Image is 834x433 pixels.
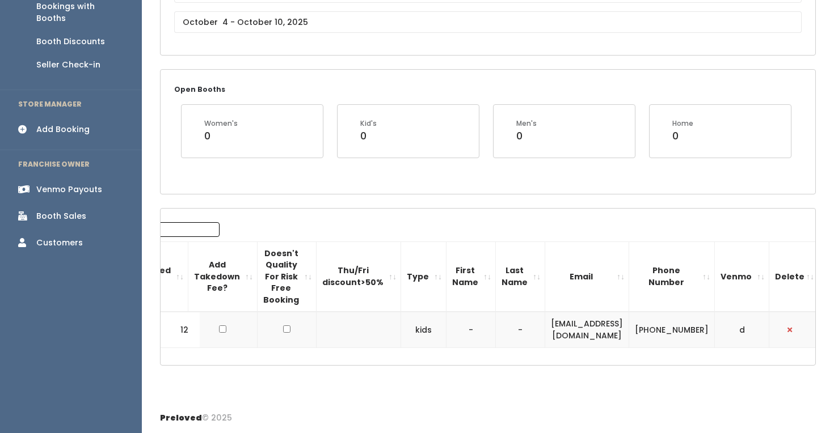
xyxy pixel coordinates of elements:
[447,312,496,347] td: -
[36,1,124,24] div: Bookings with Booths
[160,412,202,423] span: Preloved
[672,118,693,129] div: Home
[160,403,232,424] div: © 2025
[629,241,715,312] th: Phone Number: activate to sort column ascending
[36,237,83,249] div: Customers
[36,59,100,71] div: Seller Check-in
[188,241,258,312] th: Add Takedown Fee?: activate to sort column ascending
[161,312,200,347] td: 12
[715,312,769,347] td: d
[36,124,90,135] div: Add Booking
[174,84,225,94] small: Open Booths
[516,129,537,143] div: 0
[204,118,238,129] div: Women's
[36,184,102,196] div: Venmo Payouts
[360,118,377,129] div: Kid's
[496,241,545,312] th: Last Name: activate to sort column ascending
[447,241,496,312] th: First Name: activate to sort column ascending
[36,36,105,48] div: Booth Discounts
[258,241,317,312] th: Doesn't Quality For Risk Free Booking : activate to sort column ascending
[401,312,447,347] td: kids
[545,241,629,312] th: Email: activate to sort column ascending
[545,312,629,347] td: [EMAIL_ADDRESS][DOMAIN_NAME]
[629,312,715,347] td: [PHONE_NUMBER]
[360,129,377,143] div: 0
[516,118,537,129] div: Men's
[401,241,447,312] th: Type: activate to sort column ascending
[769,241,819,312] th: Delete: activate to sort column ascending
[174,11,802,33] input: October 4 - October 10, 2025
[36,210,86,222] div: Booth Sales
[204,129,238,143] div: 0
[496,312,545,347] td: -
[317,241,401,312] th: Thu/Fri discount&gt;50%: activate to sort column ascending
[672,129,693,143] div: 0
[715,241,769,312] th: Venmo: activate to sort column ascending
